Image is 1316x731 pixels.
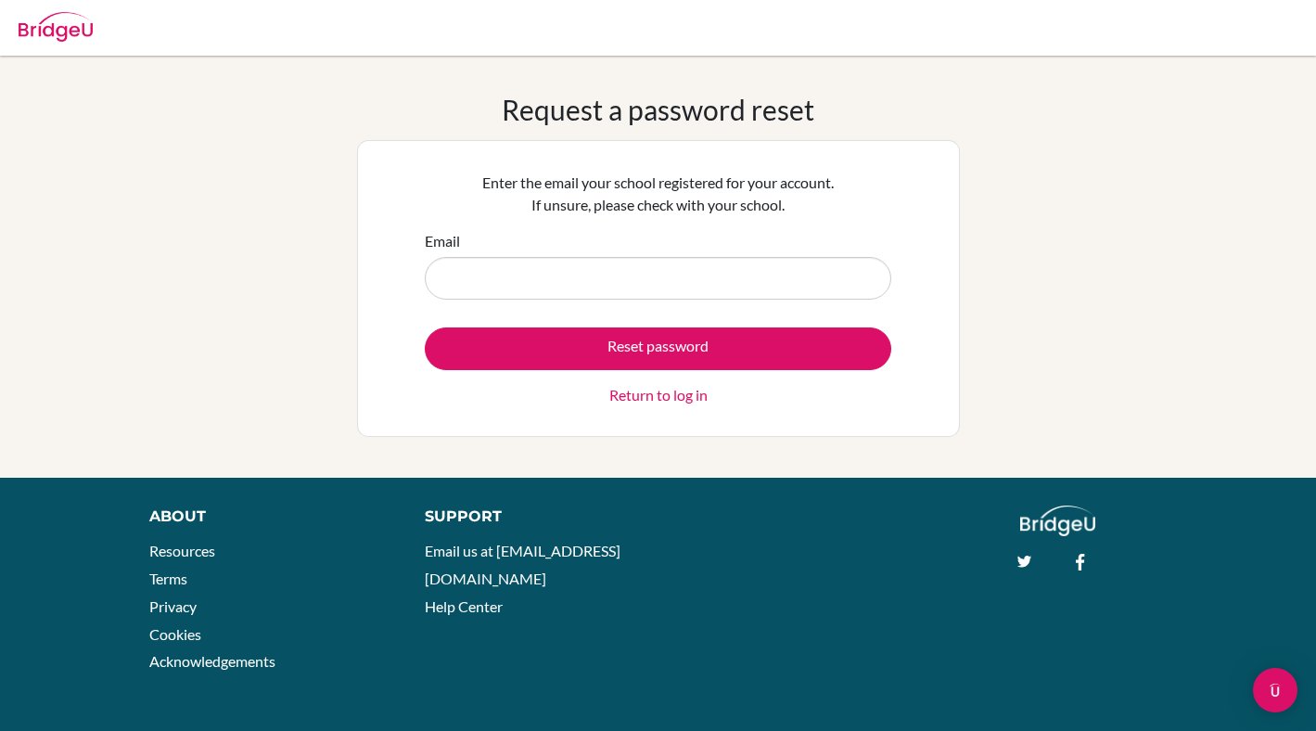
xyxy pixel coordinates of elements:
[425,506,640,528] div: Support
[149,597,197,615] a: Privacy
[425,230,460,252] label: Email
[425,327,891,370] button: Reset password
[1253,668,1297,712] div: Open Intercom Messenger
[425,172,891,216] p: Enter the email your school registered for your account. If unsure, please check with your school.
[149,625,201,643] a: Cookies
[609,384,708,406] a: Return to log in
[19,12,93,42] img: Bridge-U
[502,93,814,126] h1: Request a password reset
[425,597,503,615] a: Help Center
[149,506,383,528] div: About
[149,652,275,670] a: Acknowledgements
[1020,506,1095,536] img: logo_white@2x-f4f0deed5e89b7ecb1c2cc34c3e3d731f90f0f143d5ea2071677605dd97b5244.png
[149,570,187,587] a: Terms
[149,542,215,559] a: Resources
[425,542,620,587] a: Email us at [EMAIL_ADDRESS][DOMAIN_NAME]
